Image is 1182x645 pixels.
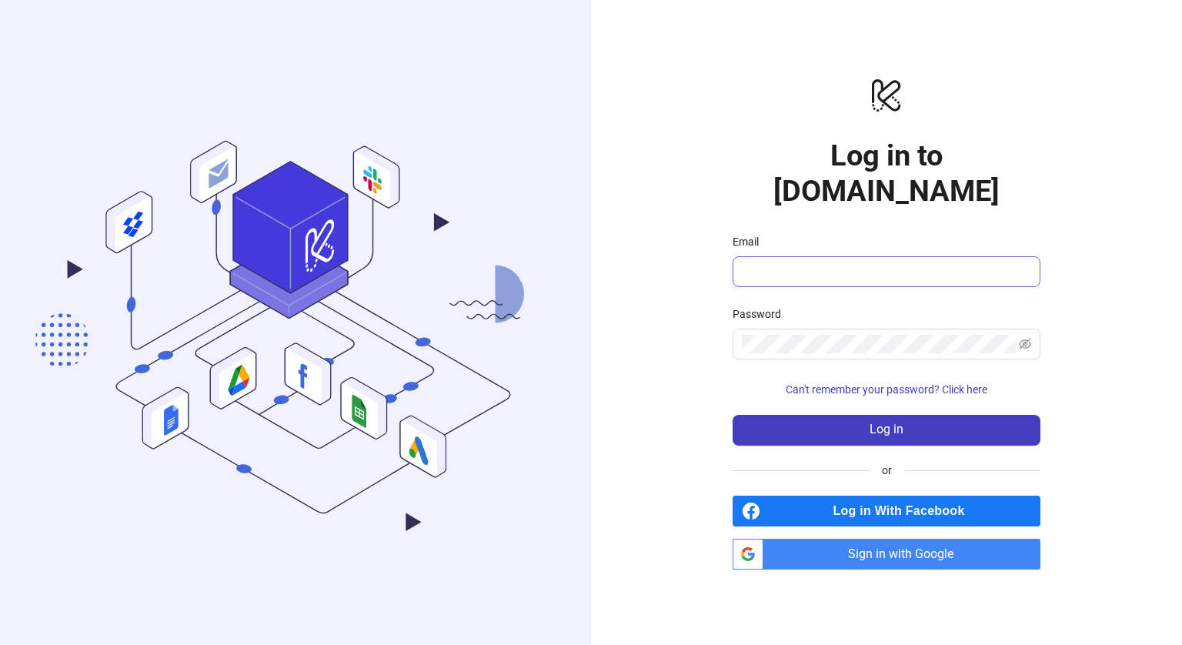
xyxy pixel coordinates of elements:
[1019,338,1031,350] span: eye-invisible
[870,462,904,479] span: or
[733,539,1040,570] a: Sign in with Google
[770,539,1040,570] span: Sign in with Google
[870,423,903,436] span: Log in
[742,262,1028,281] input: Email
[766,496,1040,526] span: Log in With Facebook
[786,383,987,396] span: Can't remember your password? Click here
[733,138,1040,209] h1: Log in to [DOMAIN_NAME]
[733,378,1040,403] button: Can't remember your password? Click here
[733,233,769,250] label: Email
[733,383,1040,396] a: Can't remember your password? Click here
[733,415,1040,446] button: Log in
[733,496,1040,526] a: Log in With Facebook
[733,306,791,322] label: Password
[742,335,1016,353] input: Password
